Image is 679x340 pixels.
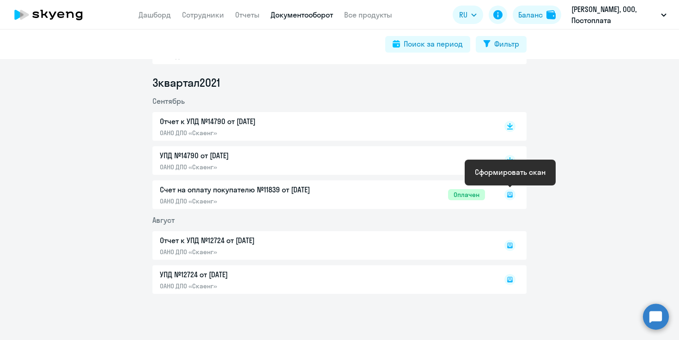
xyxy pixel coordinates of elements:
a: Документооборот [271,10,333,19]
li: 3 квартал 2021 [152,75,527,90]
div: Поиск за период [404,38,463,49]
a: УПД №14790 от [DATE]ОАНО ДПО «Скаенг» [160,150,485,171]
button: RU [453,6,483,24]
p: [PERSON_NAME], ООО, Постоплата [571,4,657,26]
div: Баланс [518,9,543,20]
a: Отчет к УПД №14790 от [DATE]ОАНО ДПО «Скаенг» [160,116,485,137]
a: Отчеты [235,10,260,19]
button: Фильтр [476,36,527,53]
span: RU [459,9,467,20]
button: [PERSON_NAME], ООО, Постоплата [567,4,671,26]
div: Сформировать скан [475,167,546,178]
span: Сентябрь [152,96,185,106]
span: Август [152,215,175,225]
button: Поиск за период [385,36,470,53]
div: Фильтр [494,38,519,49]
img: balance [546,10,556,19]
a: Все продукты [344,10,392,19]
p: УПД №14790 от [DATE] [160,150,354,161]
a: Сотрудники [182,10,224,19]
p: ОАНО ДПО «Скаенг» [160,163,354,171]
p: ОАНО ДПО «Скаенг» [160,129,354,137]
a: Дашборд [139,10,171,19]
button: Балансbalance [513,6,561,24]
p: Отчет к УПД №14790 от [DATE] [160,116,354,127]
